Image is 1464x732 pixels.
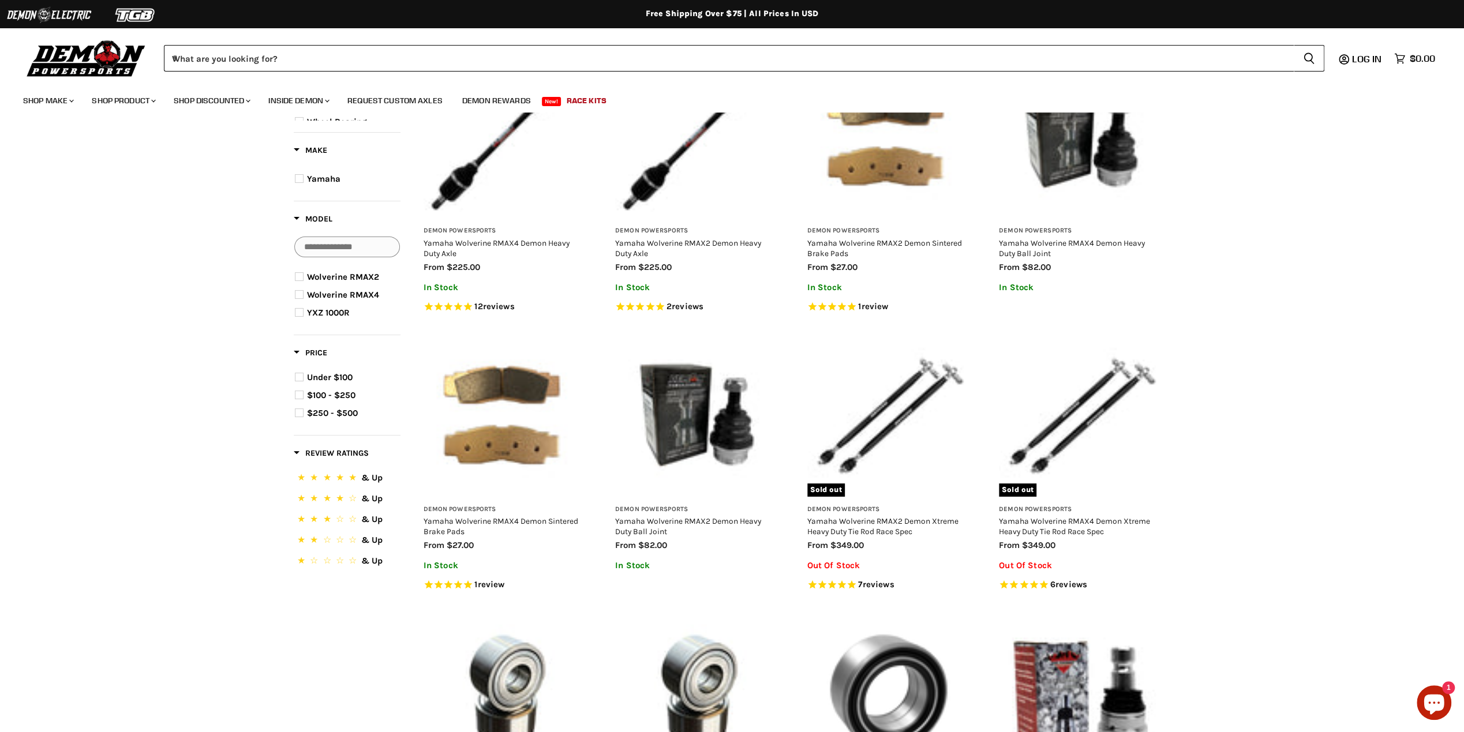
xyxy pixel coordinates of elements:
a: $0.00 [1388,50,1441,67]
span: reviews [483,301,515,311]
span: Under $100 [307,372,353,382]
span: from [807,262,828,272]
a: Yamaha Wolverine RMAX2 Demon Sintered Brake Pads [807,238,962,258]
span: Price [294,348,327,358]
span: 1 reviews [474,579,504,590]
a: Yamaha Wolverine RMAX2 Demon Heavy Duty Ball Joint [615,516,761,536]
a: Yamaha Wolverine RMAX4 Demon Heavy Duty Ball Joint [999,238,1145,258]
span: review [861,301,888,311]
span: & Up [361,472,383,483]
span: Wolverine RMAX4 [307,290,379,300]
p: In Stock [807,283,971,292]
a: Inside Demon [260,89,336,112]
span: YXZ 1000R [307,307,350,318]
p: In Stock [615,561,778,570]
h3: Demon Powersports [615,227,778,235]
span: Log in [1352,53,1381,65]
div: Free Shipping Over $75 | All Prices In USD [271,9,1194,19]
span: Yamaha [307,174,340,184]
a: Yamaha Wolverine RMAX4 Demon Heavy Duty Axle [424,238,570,258]
span: & Up [361,535,383,545]
span: $225.00 [638,262,672,272]
p: In Stock [615,283,778,292]
img: Yamaha Wolverine RMAX2 Demon Xtreme Heavy Duty Tie Rod Race Spec [807,333,971,497]
p: In Stock [424,561,587,570]
span: Model [294,214,332,224]
p: Out Of Stock [807,561,971,570]
ul: Main menu [14,84,1432,112]
button: 4 Stars. [295,491,399,508]
img: Yamaha Wolverine RMAX2 Demon Heavy Duty Ball Joint [615,333,778,497]
span: $349.00 [1022,540,1055,550]
span: 6 reviews [1050,579,1087,590]
h3: Demon Powersports [807,505,971,514]
inbox-online-store-chat: Shopify online store chat [1413,685,1455,723]
span: Make [294,145,327,155]
span: $0.00 [1410,53,1435,64]
span: & Up [361,514,383,524]
span: $349.00 [830,540,864,550]
span: $27.00 [830,262,858,272]
span: New! [542,97,561,106]
span: from [424,262,444,272]
img: TGB Logo 2 [92,4,179,26]
span: Rated 5.0 out of 5 stars 1 reviews [424,579,587,591]
a: Yamaha Wolverine RMAX2 Demon Xtreme Heavy Duty Tie Rod Race SpecSold out [807,333,971,497]
a: Log in [1347,54,1388,64]
a: Race Kits [558,89,615,112]
a: Yamaha Wolverine RMAX4 Demon Sintered Brake Pads [424,516,578,536]
p: Out Of Stock [999,561,1162,570]
span: $27.00 [447,540,474,550]
h3: Demon Powersports [615,505,778,514]
a: Yamaha Wolverine RMAX2 Demon Xtreme Heavy Duty Tie Rod Race Spec [807,516,958,536]
span: Sold out [807,483,845,496]
button: Search [1294,45,1324,72]
span: from [999,262,1020,272]
span: reviews [862,579,894,590]
span: from [615,540,636,550]
img: Demon Powersports [23,37,149,78]
a: Demon Rewards [454,89,540,112]
button: 3 Stars. [295,512,399,529]
span: $100 - $250 [307,390,355,400]
input: Search Options [294,237,400,257]
a: Request Custom Axles [339,89,451,112]
button: Filter by Price [294,347,327,362]
img: Demon Electric Logo 2 [6,4,92,26]
span: $250 - $500 [307,408,358,418]
span: 2 reviews [667,301,703,311]
span: Rated 5.0 out of 5 stars 2 reviews [615,301,778,313]
img: Yamaha Wolverine RMAX4 Demon Sintered Brake Pads [424,333,587,497]
span: Rated 5.0 out of 5 stars 1 reviews [807,301,971,313]
span: reviews [1055,579,1087,590]
button: Filter by Make [294,145,327,159]
button: 5 Stars. [295,471,399,487]
a: Yamaha Wolverine RMAX4 Demon Xtreme Heavy Duty Tie Rod Race Spec [999,516,1150,536]
span: Review Ratings [294,448,369,458]
img: Yamaha Wolverine RMAX4 Demon Heavy Duty Ball Joint [999,55,1162,219]
form: Product [164,45,1324,72]
span: Rated 5.0 out of 5 stars 6 reviews [999,579,1162,591]
a: Yamaha Wolverine RMAX2 Demon Heavy Duty Axle [615,238,761,258]
a: Shop Product [83,89,163,112]
h3: Demon Powersports [999,227,1162,235]
span: & Up [361,555,383,566]
span: from [807,540,828,550]
button: Filter by Review Ratings [294,448,369,462]
span: from [615,262,636,272]
h3: Demon Powersports [424,227,587,235]
a: Shop Make [14,89,81,112]
span: Wolverine RMAX2 [307,272,379,282]
h3: Demon Powersports [424,505,587,514]
img: Yamaha Wolverine RMAX2 Demon Heavy Duty Axle [615,55,778,219]
span: Sold out [999,483,1036,496]
img: Yamaha Wolverine RMAX4 Demon Heavy Duty Axle [424,55,587,219]
span: review [477,579,504,590]
button: Filter by Model [294,213,332,228]
span: & Up [361,493,383,504]
a: Shop Discounted [165,89,257,112]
